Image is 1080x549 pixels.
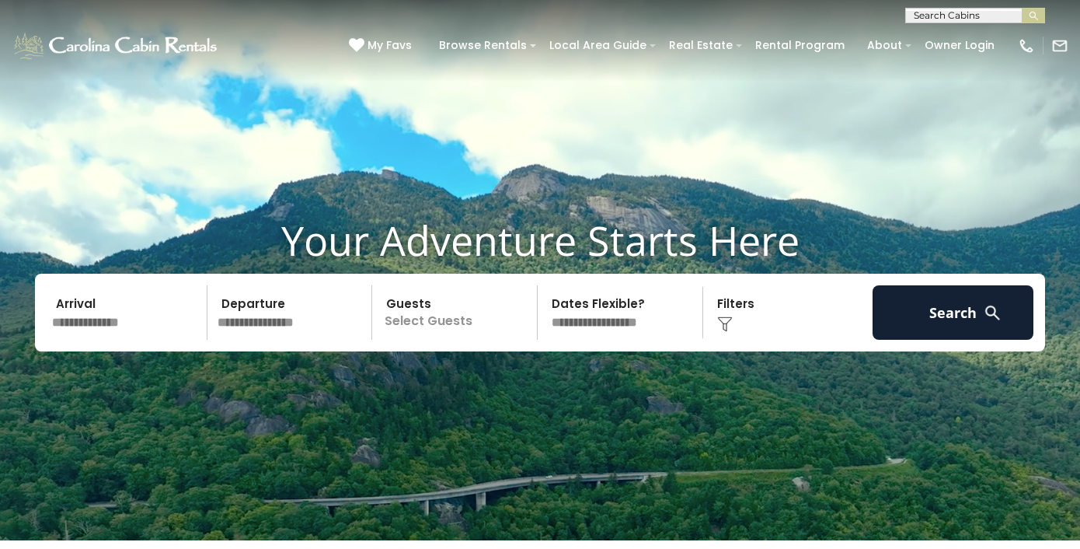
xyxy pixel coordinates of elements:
[349,37,416,54] a: My Favs
[983,303,1002,323] img: search-regular-white.png
[747,33,852,58] a: Rental Program
[917,33,1002,58] a: Owner Login
[859,33,910,58] a: About
[12,30,221,61] img: White-1-1-2.png
[661,33,740,58] a: Real Estate
[542,33,654,58] a: Local Area Guide
[873,285,1033,340] button: Search
[368,37,412,54] span: My Favs
[717,316,733,332] img: filter--v1.png
[1018,37,1035,54] img: phone-regular-white.png
[377,285,537,340] p: Select Guests
[1051,37,1068,54] img: mail-regular-white.png
[431,33,535,58] a: Browse Rentals
[12,216,1068,264] h1: Your Adventure Starts Here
